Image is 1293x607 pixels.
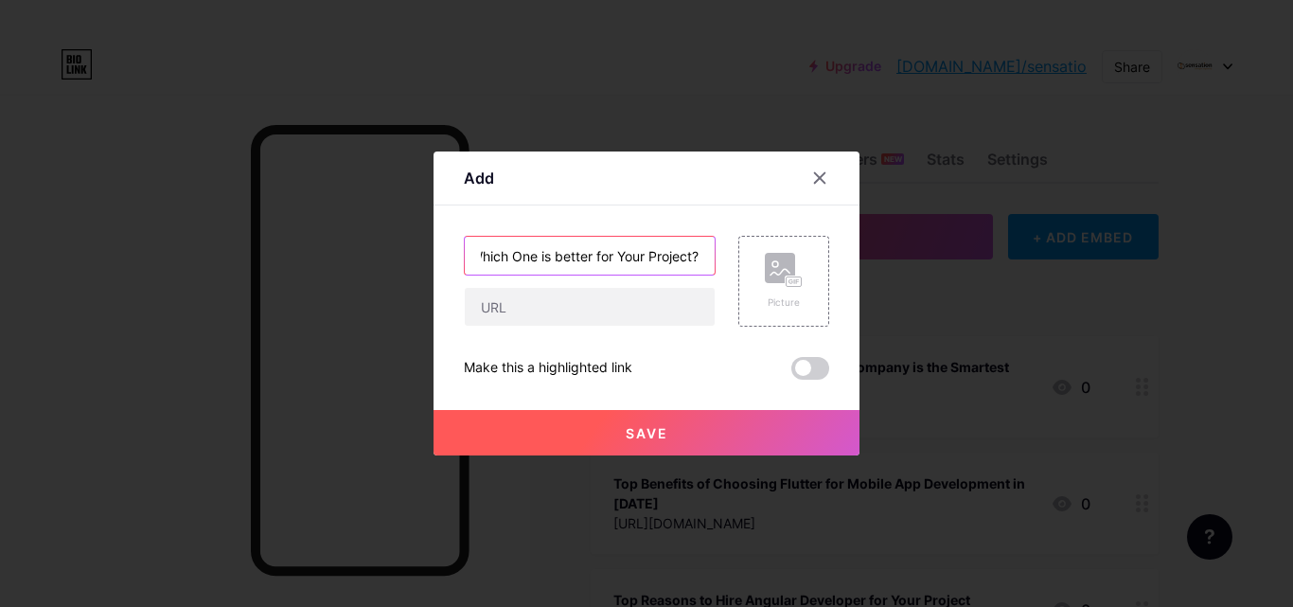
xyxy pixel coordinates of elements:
[626,425,668,441] span: Save
[464,167,494,189] div: Add
[765,295,803,310] div: Picture
[465,237,715,275] input: Title
[434,410,859,455] button: Save
[464,357,632,380] div: Make this a highlighted link
[465,288,715,326] input: URL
